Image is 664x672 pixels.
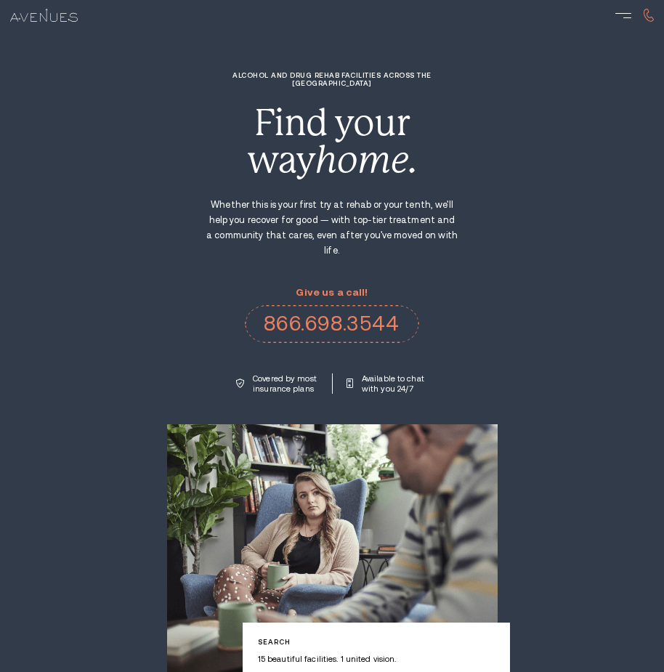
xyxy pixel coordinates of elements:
p: Available to chat with you 24/7 [362,373,428,394]
p: Whether this is your first try at rehab or your tenth, we'll help you recover for good — with top... [205,198,459,259]
a: 866.698.3544 [245,305,419,343]
a: Covered by most insurance plans [236,373,319,394]
div: Find your way [205,105,459,178]
h1: Alcohol and Drug Rehab Facilities across the [GEOGRAPHIC_DATA] [205,71,459,87]
i: home. [315,139,417,181]
p: Give us a call! [245,287,419,298]
p: Search [258,638,495,646]
p: 15 beautiful facilities. 1 united vision. [258,654,495,664]
a: Available to chat with you 24/7 [347,373,428,394]
p: Covered by most insurance plans [253,373,319,394]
